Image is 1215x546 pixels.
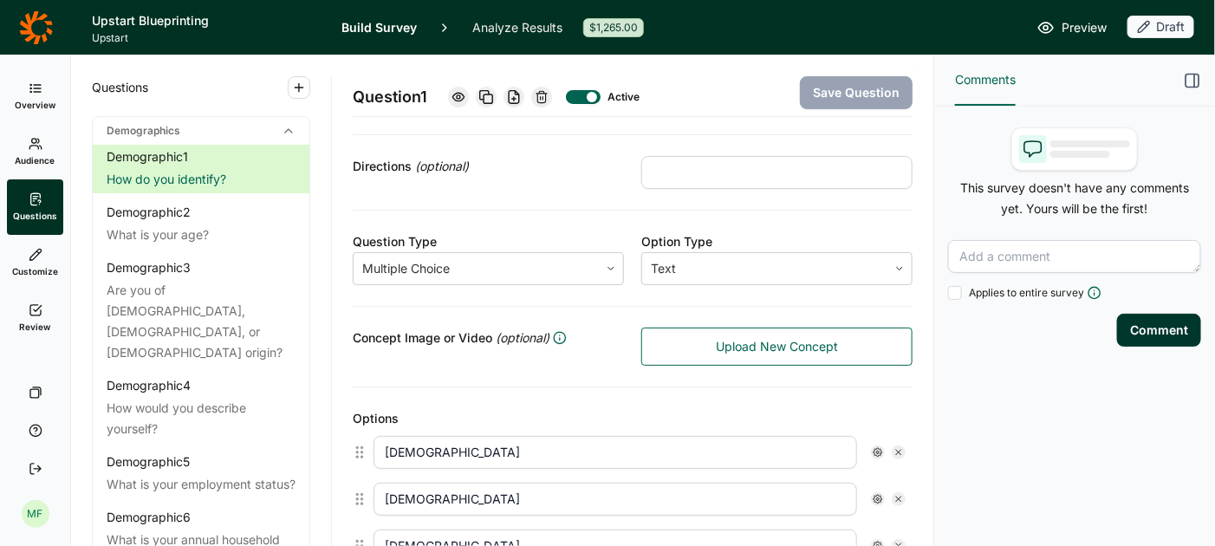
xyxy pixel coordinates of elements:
span: Overview [15,99,55,111]
span: (optional) [415,156,469,177]
span: Upstart [92,31,321,45]
span: Customize [12,265,58,277]
div: $1,265.00 [583,18,644,37]
div: Demographics [93,117,309,145]
div: Demographic 3 [107,259,191,276]
a: Preview [1037,17,1107,38]
div: Settings [871,445,885,459]
a: Review [7,290,63,346]
button: Draft [1127,16,1194,40]
div: How would you describe yourself? [107,398,296,439]
span: Questions [13,210,57,222]
div: Delete [531,87,552,107]
p: This survey doesn't have any comments yet. Yours will be the first! [948,178,1201,219]
span: Questions [92,77,148,98]
h1: Upstart Blueprinting [92,10,321,31]
span: Question 1 [353,85,427,109]
div: MF [22,500,49,528]
span: Review [20,321,51,333]
button: Save Question [800,76,913,109]
span: (optional) [496,328,549,348]
div: Directions [353,156,624,177]
div: Demographic 1 [107,148,188,166]
a: Overview [7,68,63,124]
div: How do you identify? [107,169,296,190]
div: Are you of [DEMOGRAPHIC_DATA], [DEMOGRAPHIC_DATA], or [DEMOGRAPHIC_DATA] origin? [107,280,296,363]
div: Demographic 4 [107,377,191,394]
div: Remove [892,492,906,506]
button: Comments [955,55,1016,106]
button: Comment [1117,314,1201,347]
span: Applies to entire survey [969,286,1084,300]
div: Active [607,90,635,104]
div: What is your employment status? [107,474,296,495]
div: Demographic 6 [107,509,191,526]
span: Comments [955,69,1016,90]
div: Draft [1127,16,1194,38]
span: Audience [16,154,55,166]
div: Remove [892,445,906,459]
div: Options [353,408,913,429]
div: What is your age? [107,224,296,245]
div: Option Type [641,231,913,252]
div: Settings [871,492,885,506]
div: Question Type [353,231,624,252]
a: Questions [7,179,63,235]
a: Customize [7,235,63,290]
div: Demographic 2 [107,204,191,221]
span: Preview [1062,17,1107,38]
a: Audience [7,124,63,179]
div: Demographic 5 [107,453,190,471]
span: Upload New Concept [716,338,838,355]
div: Concept Image or Video [353,328,624,348]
